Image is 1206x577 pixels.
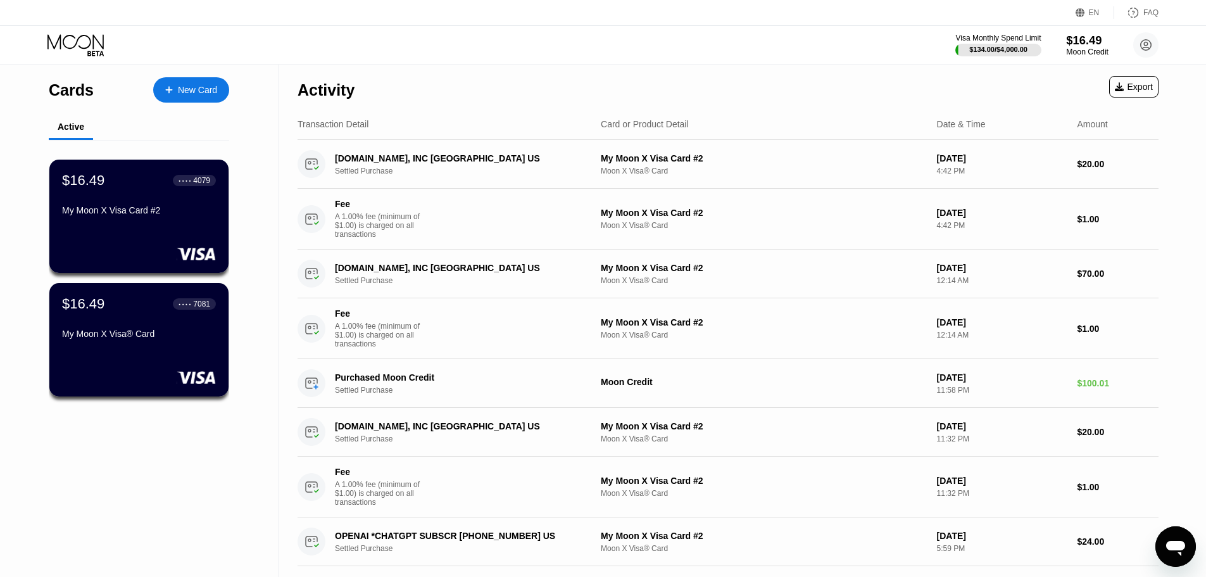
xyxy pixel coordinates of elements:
div: Moon Credit [601,377,927,387]
div: My Moon X Visa® Card [62,329,216,339]
div: Settled Purchase [335,386,599,395]
div: [DATE] [937,263,1067,273]
div: Moon X Visa® Card [601,276,927,285]
div: $1.00 [1077,214,1159,224]
div: Export [1109,76,1159,98]
div: A 1.00% fee (minimum of $1.00) is charged on all transactions [335,212,430,239]
div: $16.49● ● ● ●4079My Moon X Visa Card #2 [49,160,229,273]
div: $100.01 [1077,378,1159,388]
div: [DOMAIN_NAME], INC [GEOGRAPHIC_DATA] US [335,263,581,273]
div: $20.00 [1077,159,1159,169]
div: Visa Monthly Spend Limit$134.00/$4,000.00 [955,34,1041,56]
div: FAQ [1114,6,1159,19]
div: 5:59 PM [937,544,1067,553]
div: My Moon X Visa Card #2 [62,205,216,215]
div: [DATE] [937,153,1067,163]
div: My Moon X Visa Card #2 [601,531,927,541]
div: Export [1115,82,1153,92]
div: Fee [335,308,424,319]
div: Active [58,122,84,132]
div: Moon X Visa® Card [601,489,927,498]
div: Settled Purchase [335,167,599,175]
div: $20.00 [1077,427,1159,437]
div: $70.00 [1077,269,1159,279]
div: $16.49 [62,296,104,312]
div: [DOMAIN_NAME], INC [GEOGRAPHIC_DATA] US [335,421,581,431]
iframe: Button to launch messaging window [1155,526,1196,567]
div: [DOMAIN_NAME], INC [GEOGRAPHIC_DATA] USSettled PurchaseMy Moon X Visa Card #2Moon X Visa® Card[DA... [298,408,1159,457]
div: Amount [1077,119,1107,129]
div: OPENAI *CHATGPT SUBSCR [PHONE_NUMBER] US [335,531,581,541]
div: FeeA 1.00% fee (minimum of $1.00) is charged on all transactionsMy Moon X Visa Card #2Moon X Visa... [298,457,1159,517]
div: A 1.00% fee (minimum of $1.00) is charged on all transactions [335,322,430,348]
div: ● ● ● ● [179,302,191,306]
div: [DATE] [937,208,1067,218]
div: My Moon X Visa Card #2 [601,421,927,431]
div: My Moon X Visa Card #2 [601,153,927,163]
div: FeeA 1.00% fee (minimum of $1.00) is charged on all transactionsMy Moon X Visa Card #2Moon X Visa... [298,298,1159,359]
div: [DOMAIN_NAME], INC [GEOGRAPHIC_DATA] USSettled PurchaseMy Moon X Visa Card #2Moon X Visa® Card[DA... [298,140,1159,189]
div: 11:32 PM [937,489,1067,498]
div: Moon X Visa® Card [601,221,927,230]
div: Cards [49,81,94,99]
div: [DATE] [937,531,1067,541]
div: 12:14 AM [937,331,1067,339]
div: Visa Monthly Spend Limit [955,34,1041,42]
div: [DOMAIN_NAME], INC [GEOGRAPHIC_DATA] US [335,153,581,163]
div: [DATE] [937,372,1067,383]
div: [DOMAIN_NAME], INC [GEOGRAPHIC_DATA] USSettled PurchaseMy Moon X Visa Card #2Moon X Visa® Card[DA... [298,250,1159,298]
div: Purchased Moon CreditSettled PurchaseMoon Credit[DATE]11:58 PM$100.01 [298,359,1159,408]
div: Purchased Moon Credit [335,372,581,383]
div: [DATE] [937,421,1067,431]
div: My Moon X Visa Card #2 [601,208,927,218]
div: ● ● ● ● [179,179,191,182]
div: $16.49● ● ● ●7081My Moon X Visa® Card [49,283,229,396]
div: $24.00 [1077,536,1159,547]
div: FeeA 1.00% fee (minimum of $1.00) is charged on all transactionsMy Moon X Visa Card #2Moon X Visa... [298,189,1159,250]
div: Moon X Visa® Card [601,331,927,339]
div: New Card [178,85,217,96]
div: $16.49 [62,172,104,189]
div: [DATE] [937,317,1067,327]
div: Fee [335,199,424,209]
div: Moon X Visa® Card [601,434,927,443]
div: $16.49 [1066,34,1109,47]
div: $16.49Moon Credit [1066,34,1109,56]
div: 11:58 PM [937,386,1067,395]
div: 12:14 AM [937,276,1067,285]
div: Moon X Visa® Card [601,167,927,175]
div: OPENAI *CHATGPT SUBSCR [PHONE_NUMBER] USSettled PurchaseMy Moon X Visa Card #2Moon X Visa® Card[D... [298,517,1159,566]
div: 4079 [193,176,210,185]
div: $1.00 [1077,482,1159,492]
div: Settled Purchase [335,276,599,285]
div: My Moon X Visa Card #2 [601,476,927,486]
div: FAQ [1143,8,1159,17]
div: Settled Purchase [335,544,599,553]
div: Fee [335,467,424,477]
div: Settled Purchase [335,434,599,443]
div: EN [1076,6,1114,19]
div: My Moon X Visa Card #2 [601,317,927,327]
div: Moon Credit [1066,48,1109,56]
div: A 1.00% fee (minimum of $1.00) is charged on all transactions [335,480,430,507]
div: 11:32 PM [937,434,1067,443]
div: Date & Time [937,119,986,129]
div: Card or Product Detail [601,119,689,129]
div: $1.00 [1077,324,1159,334]
div: Activity [298,81,355,99]
div: New Card [153,77,229,103]
div: Moon X Visa® Card [601,544,927,553]
div: Transaction Detail [298,119,368,129]
div: 4:42 PM [937,167,1067,175]
div: My Moon X Visa Card #2 [601,263,927,273]
div: $134.00 / $4,000.00 [969,46,1027,53]
div: EN [1089,8,1100,17]
div: 4:42 PM [937,221,1067,230]
div: 7081 [193,300,210,308]
div: [DATE] [937,476,1067,486]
